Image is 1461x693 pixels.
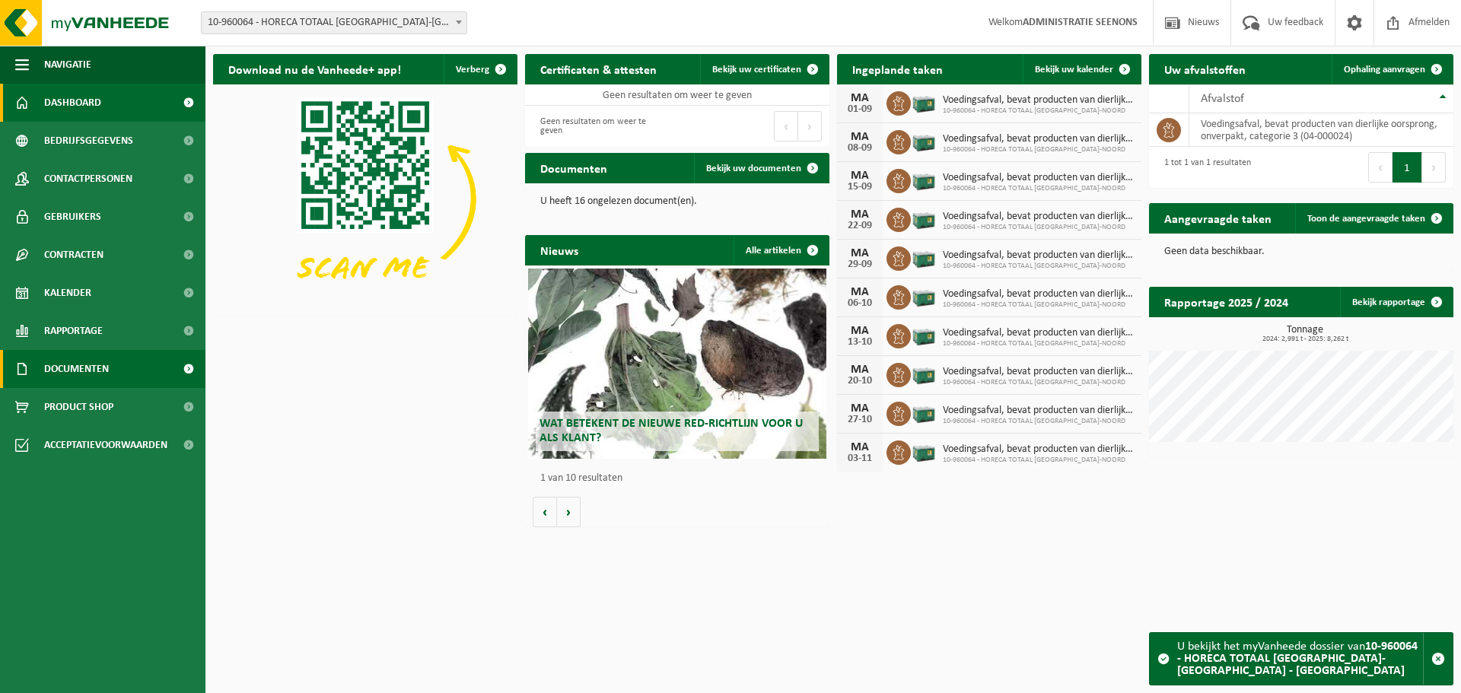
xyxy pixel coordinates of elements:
[44,160,132,198] span: Contactpersonen
[1393,152,1422,183] button: 1
[911,283,937,309] img: PB-LB-0680-HPE-GN-01
[845,143,875,154] div: 08-09
[1035,65,1113,75] span: Bekijk uw kalender
[1295,203,1452,234] a: Toon de aangevraagde taken
[1422,152,1446,183] button: Next
[943,300,1134,310] span: 10-960064 - HORECA TOTAAL [GEOGRAPHIC_DATA]-NOORD
[44,350,109,388] span: Documenten
[734,235,828,265] a: Alle artikelen
[44,274,91,312] span: Kalender
[911,205,937,231] img: PB-LB-0680-HPE-GN-01
[1368,152,1393,183] button: Previous
[845,131,875,143] div: MA
[1340,287,1452,317] a: Bekijk rapportage
[525,54,672,84] h2: Certificaten & attesten
[44,122,133,160] span: Bedrijfsgegevens
[943,145,1134,154] span: 10-960064 - HORECA TOTAAL [GEOGRAPHIC_DATA]-NOORD
[44,426,167,464] span: Acceptatievoorwaarden
[845,337,875,348] div: 13-10
[1177,641,1418,677] strong: 10-960064 - HORECA TOTAAL [GEOGRAPHIC_DATA]-[GEOGRAPHIC_DATA] - [GEOGRAPHIC_DATA]
[1149,287,1303,316] h2: Rapportage 2025 / 2024
[845,259,875,270] div: 29-09
[202,12,466,33] span: 10-960064 - HORECA TOTAAL ANTWERPEN-NOORD - ANTWERPEN
[44,388,113,426] span: Product Shop
[943,211,1134,223] span: Voedingsafval, bevat producten van dierlijke oorsprong, onverpakt, categorie 3
[1189,113,1453,147] td: voedingsafval, bevat producten van dierlijke oorsprong, onverpakt, categorie 3 (04-000024)
[444,54,516,84] button: Verberg
[1157,335,1453,343] span: 2024: 2,991 t - 2025: 8,262 t
[845,402,875,415] div: MA
[943,223,1134,232] span: 10-960064 - HORECA TOTAAL [GEOGRAPHIC_DATA]-NOORD
[1177,633,1423,685] div: U bekijkt het myVanheede dossier van
[837,54,958,84] h2: Ingeplande taken
[911,438,937,464] img: PB-LB-0680-HPE-GN-01
[845,415,875,425] div: 27-10
[845,221,875,231] div: 22-09
[845,170,875,182] div: MA
[845,364,875,376] div: MA
[911,167,937,192] img: PB-LB-0680-HPE-GN-01
[943,456,1134,465] span: 10-960064 - HORECA TOTAAL [GEOGRAPHIC_DATA]-NOORD
[943,262,1134,271] span: 10-960064 - HORECA TOTAAL [GEOGRAPHIC_DATA]-NOORD
[44,46,91,84] span: Navigatie
[943,133,1134,145] span: Voedingsafval, bevat producten van dierlijke oorsprong, onverpakt, categorie 3
[706,164,801,173] span: Bekijk uw documenten
[456,65,489,75] span: Verberg
[1157,325,1453,343] h3: Tonnage
[213,84,517,313] img: Download de VHEPlus App
[943,366,1134,378] span: Voedingsafval, bevat producten van dierlijke oorsprong, onverpakt, categorie 3
[557,497,581,527] button: Volgende
[845,298,875,309] div: 06-10
[798,111,822,141] button: Next
[943,378,1134,387] span: 10-960064 - HORECA TOTAAL [GEOGRAPHIC_DATA]-NOORD
[712,65,801,75] span: Bekijk uw certificaten
[44,198,101,236] span: Gebruikers
[911,399,937,425] img: PB-LB-0680-HPE-GN-01
[911,128,937,154] img: PB-LB-0680-HPE-GN-01
[1149,203,1287,233] h2: Aangevraagde taken
[911,322,937,348] img: PB-LB-0680-HPE-GN-01
[1201,93,1244,105] span: Afvalstof
[943,443,1134,456] span: Voedingsafval, bevat producten van dierlijke oorsprong, onverpakt, categorie 3
[911,89,937,115] img: PB-LB-0680-HPE-GN-01
[774,111,798,141] button: Previous
[943,417,1134,426] span: 10-960064 - HORECA TOTAAL [GEOGRAPHIC_DATA]-NOORD
[911,244,937,270] img: PB-LB-0680-HPE-GN-01
[1157,151,1251,184] div: 1 tot 1 van 1 resultaten
[1344,65,1425,75] span: Ophaling aanvragen
[44,312,103,350] span: Rapportage
[533,497,557,527] button: Vorige
[845,376,875,386] div: 20-10
[525,84,829,106] td: Geen resultaten om weer te geven
[845,182,875,192] div: 15-09
[943,172,1134,184] span: Voedingsafval, bevat producten van dierlijke oorsprong, onverpakt, categorie 3
[943,288,1134,300] span: Voedingsafval, bevat producten van dierlijke oorsprong, onverpakt, categorie 3
[44,84,101,122] span: Dashboard
[943,405,1134,417] span: Voedingsafval, bevat producten van dierlijke oorsprong, onverpakt, categorie 3
[1332,54,1452,84] a: Ophaling aanvragen
[845,247,875,259] div: MA
[1023,17,1138,28] strong: ADMINISTRATIE SEENONS
[845,325,875,337] div: MA
[943,250,1134,262] span: Voedingsafval, bevat producten van dierlijke oorsprong, onverpakt, categorie 3
[201,11,467,34] span: 10-960064 - HORECA TOTAAL ANTWERPEN-NOORD - ANTWERPEN
[533,110,670,143] div: Geen resultaten om weer te geven
[845,92,875,104] div: MA
[943,184,1134,193] span: 10-960064 - HORECA TOTAAL [GEOGRAPHIC_DATA]-NOORD
[700,54,828,84] a: Bekijk uw certificaten
[943,106,1134,116] span: 10-960064 - HORECA TOTAAL [GEOGRAPHIC_DATA]-NOORD
[943,339,1134,348] span: 10-960064 - HORECA TOTAAL [GEOGRAPHIC_DATA]-NOORD
[845,453,875,464] div: 03-11
[1149,54,1261,84] h2: Uw afvalstoffen
[845,208,875,221] div: MA
[845,286,875,298] div: MA
[540,473,822,484] p: 1 van 10 resultaten
[845,441,875,453] div: MA
[1307,214,1425,224] span: Toon de aangevraagde taken
[911,361,937,386] img: PB-LB-0680-HPE-GN-01
[1023,54,1140,84] a: Bekijk uw kalender
[525,153,622,183] h2: Documenten
[44,236,103,274] span: Contracten
[694,153,828,183] a: Bekijk uw documenten
[525,235,594,265] h2: Nieuws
